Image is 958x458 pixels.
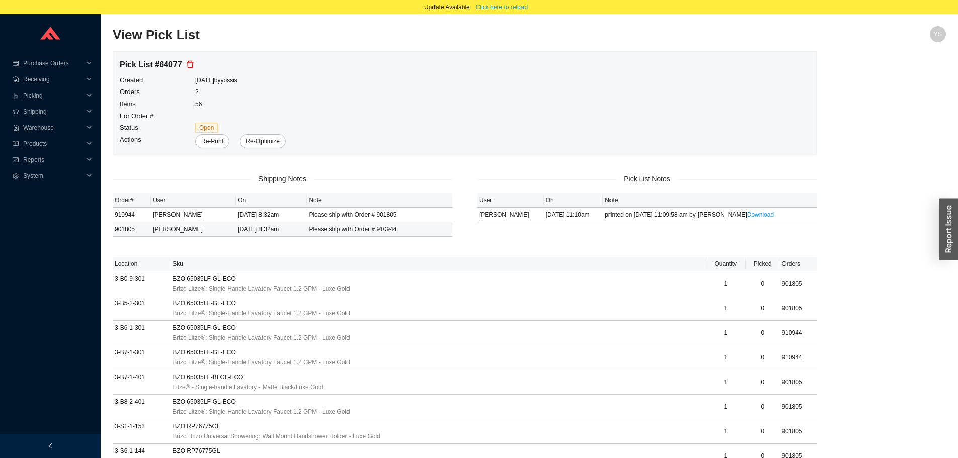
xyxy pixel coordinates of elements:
[113,26,738,44] h2: View Pick List
[309,226,396,233] span: Please ship with Order # 910944
[477,193,544,208] th: User
[23,55,83,71] span: Purchase Orders
[119,134,195,149] td: Actions
[113,419,170,444] td: 3-S1-1-153
[172,357,350,368] span: Brizo Litze®: Single-Handle Lavatory Faucet 1.2 GPM - Luxe Gold
[120,58,286,72] div: Pick List # 64077
[119,122,195,134] td: Status
[779,257,817,271] th: Orders
[172,397,235,407] span: BZO 65035LF-GL-ECO
[172,333,350,343] span: Brizo Litze®: Single-Handle Lavatory Faucet 1.2 GPM - Luxe Gold
[251,173,313,185] span: Shipping Notes
[705,271,746,296] td: 1
[172,284,350,294] span: Brizo Litze®: Single-Handle Lavatory Faucet 1.2 GPM - Luxe Gold
[23,71,83,87] span: Receiving
[172,446,220,456] span: BZO RP76775GL
[705,395,746,419] td: 1
[151,193,236,208] th: User
[746,321,779,345] td: 0
[781,280,802,287] span: 901805
[705,419,746,444] td: 1
[195,134,229,148] button: Re-Print
[113,257,170,271] th: Location
[119,98,195,110] td: Items
[605,210,815,220] div: printed on [DATE] 11:09:58 am by [PERSON_NAME]
[705,257,746,271] th: Quantity
[603,193,817,208] th: Note
[781,354,802,361] span: 910944
[934,26,942,42] span: YS
[23,168,83,184] span: System
[195,98,286,110] td: 56
[307,193,452,208] th: Note
[746,296,779,321] td: 0
[113,193,151,208] th: Order#
[113,321,170,345] td: 3-B6-1-301
[746,370,779,395] td: 0
[781,428,802,435] span: 901805
[113,208,151,222] td: 910944
[172,323,235,333] span: BZO 65035LF-GL-ECO
[113,395,170,419] td: 3-B8-2-401
[240,134,286,148] button: Re-Optimize
[119,86,195,98] td: Orders
[195,75,286,85] div: [DATE] by yossis
[113,345,170,370] td: 3-B7-1-301
[172,347,235,357] span: BZO 65035LF-GL-ECO
[151,222,236,237] td: [PERSON_NAME]
[151,208,236,222] td: [PERSON_NAME]
[746,419,779,444] td: 0
[12,173,19,179] span: setting
[747,211,774,218] a: Download
[113,296,170,321] td: 3-B5-2-301
[23,87,83,104] span: Picking
[705,321,746,345] td: 1
[544,208,603,222] td: [DATE] 11:10am
[172,421,220,431] span: BZO RP76775GL
[172,431,380,441] span: Brizo Brizo Universal Showering: Wall Mount Handshower Holder - Luxe Gold
[23,152,83,168] span: Reports
[119,74,195,86] td: Created
[113,271,170,296] td: 3-B0-9-301
[12,60,19,66] span: credit-card
[746,345,779,370] td: 0
[781,305,802,312] span: 901805
[47,443,53,449] span: left
[12,141,19,147] span: read
[236,208,307,222] td: [DATE] 8:32am
[172,382,323,392] span: Litze® - Single-handle Lavatory - Matte Black/Luxe Gold
[23,120,83,136] span: Warehouse
[617,173,677,185] span: Pick List Notes
[119,110,195,122] td: For Order #
[201,136,223,146] span: Re-Print
[705,345,746,370] td: 1
[476,2,528,12] span: Click here to reload
[705,296,746,321] td: 1
[186,60,194,68] span: delete
[746,395,779,419] td: 0
[23,104,83,120] span: Shipping
[195,86,286,98] td: 2
[746,271,779,296] td: 0
[544,193,603,208] th: On
[113,222,151,237] td: 901805
[246,136,280,146] span: Re-Optimize
[781,329,802,336] span: 910944
[309,211,396,218] span: Please ship with Order # 901805
[170,257,705,271] th: Sku
[172,273,235,284] span: BZO 65035LF-GL-ECO
[113,370,170,395] td: 3-B7-1-401
[236,222,307,237] td: [DATE] 8:32am
[195,123,218,133] span: Open
[23,136,83,152] span: Products
[172,372,243,382] span: BZO 65035LF-BLGL-ECO
[781,403,802,410] span: 901805
[12,157,19,163] span: fund
[746,257,779,271] th: Picked
[236,193,307,208] th: On
[172,298,235,308] span: BZO 65035LF-GL-ECO
[477,208,544,222] td: [PERSON_NAME]
[781,379,802,386] span: 901805
[705,370,746,395] td: 1
[172,308,350,318] span: Brizo Litze®: Single-Handle Lavatory Faucet 1.2 GPM - Luxe Gold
